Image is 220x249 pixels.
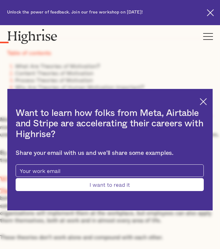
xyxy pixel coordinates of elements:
img: Cross icon [207,9,214,16]
img: Cross icon [200,98,207,105]
input: Your work email [16,164,204,177]
input: I want to read it [16,178,204,191]
div: Share your email with us and we'll share some examples. [16,150,204,157]
h2: Want to learn how folks from Meta, Airtable and Stripe are accelerating their careers with Highrise? [16,108,204,140]
form: current-ascender-blog-article-modal-form [16,164,204,191]
img: Highrise logo [7,29,58,44]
